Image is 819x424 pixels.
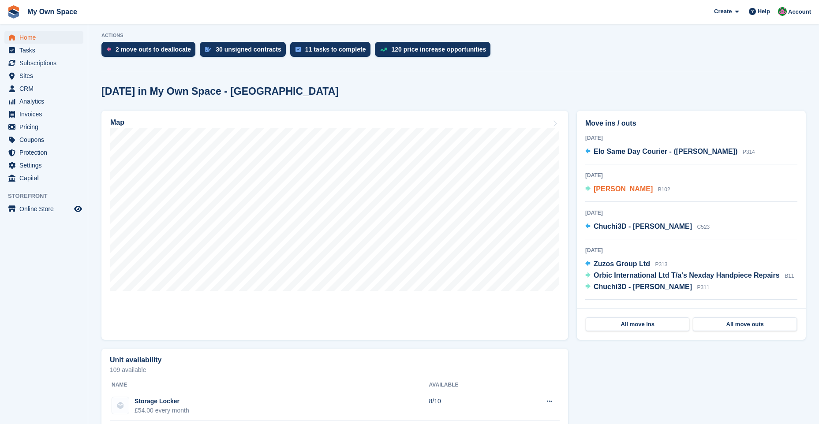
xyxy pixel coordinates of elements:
[4,57,83,69] a: menu
[19,70,72,82] span: Sites
[4,108,83,120] a: menu
[655,261,667,268] span: P313
[778,7,787,16] img: Lucy Parry
[107,47,111,52] img: move_outs_to_deallocate_icon-f764333ba52eb49d3ac5e1228854f67142a1ed5810a6f6cc68b1a99e826820c5.svg
[594,223,692,230] span: Chuchi3D - [PERSON_NAME]
[4,134,83,146] a: menu
[697,284,710,290] span: P311
[295,47,301,52] img: task-75834270c22a3079a89374b754ae025e5fb1db73e45f91037f5363f120a921f8.svg
[585,270,794,282] a: Orbic International Ltd T/a's Nexday Handpiece Repairs B11
[585,307,797,315] div: [DATE]
[19,146,72,159] span: Protection
[19,121,72,133] span: Pricing
[4,44,83,56] a: menu
[24,4,81,19] a: My Own Space
[594,272,780,279] span: Orbic International Ltd T/a's Nexday Handpiece Repairs
[586,317,689,331] a: All move ins
[19,31,72,44] span: Home
[19,82,72,95] span: CRM
[110,356,161,364] h2: Unit availability
[714,7,732,16] span: Create
[19,159,72,171] span: Settings
[19,95,72,108] span: Analytics
[585,146,755,158] a: Elo Same Day Courier - ([PERSON_NAME]) P314
[585,171,797,179] div: [DATE]
[785,273,794,279] span: B11
[8,192,88,201] span: Storefront
[585,134,797,142] div: [DATE]
[392,46,486,53] div: 120 price increase opportunities
[4,159,83,171] a: menu
[101,33,806,38] p: ACTIONS
[585,209,797,217] div: [DATE]
[7,5,20,19] img: stora-icon-8386f47178a22dfd0bd8f6a31ec36ba5ce8667c1dd55bd0f319d3a0aa187defe.svg
[290,42,375,61] a: 11 tasks to complete
[135,406,189,415] div: £54.00 every month
[585,259,667,270] a: Zuzos Group Ltd P313
[19,203,72,215] span: Online Store
[429,392,509,420] td: 8/10
[585,221,710,233] a: Chuchi3D - [PERSON_NAME] C523
[585,282,710,293] a: Chuchi3D - [PERSON_NAME] P311
[758,7,770,16] span: Help
[4,82,83,95] a: menu
[693,317,797,331] a: All move outs
[4,95,83,108] a: menu
[19,57,72,69] span: Subscriptions
[135,397,189,406] div: Storage Locker
[4,146,83,159] a: menu
[4,70,83,82] a: menu
[585,118,797,129] h2: Move ins / outs
[116,46,191,53] div: 2 move outs to deallocate
[594,185,653,193] span: [PERSON_NAME]
[101,86,339,97] h2: [DATE] in My Own Space - [GEOGRAPHIC_DATA]
[4,121,83,133] a: menu
[788,7,811,16] span: Account
[110,367,560,373] p: 109 available
[19,44,72,56] span: Tasks
[19,172,72,184] span: Capital
[73,204,83,214] a: Preview store
[305,46,366,53] div: 11 tasks to complete
[4,203,83,215] a: menu
[429,378,509,392] th: Available
[4,31,83,44] a: menu
[110,378,429,392] th: Name
[205,47,211,52] img: contract_signature_icon-13c848040528278c33f63329250d36e43548de30e8caae1d1a13099fd9432cc5.svg
[101,111,568,340] a: Map
[697,224,710,230] span: C523
[594,260,650,268] span: Zuzos Group Ltd
[594,283,692,290] span: Chuchi3D - [PERSON_NAME]
[380,48,387,52] img: price_increase_opportunities-93ffe204e8149a01c8c9dc8f82e8f89637d9d84a8eef4429ea346261dce0b2c0.svg
[112,397,129,414] img: blank-unit-type-icon-ffbac7b88ba66c5e286b0e438baccc4b9c83835d4c34f86887a83fc20ec27e7b.svg
[585,184,670,195] a: [PERSON_NAME] B102
[200,42,290,61] a: 30 unsigned contracts
[375,42,495,61] a: 120 price increase opportunities
[4,172,83,184] a: menu
[743,149,755,155] span: P314
[585,246,797,254] div: [DATE]
[216,46,281,53] div: 30 unsigned contracts
[101,42,200,61] a: 2 move outs to deallocate
[19,108,72,120] span: Invoices
[110,119,124,126] h2: Map
[19,134,72,146] span: Coupons
[594,148,737,155] span: Elo Same Day Courier - ([PERSON_NAME])
[658,186,670,193] span: B102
